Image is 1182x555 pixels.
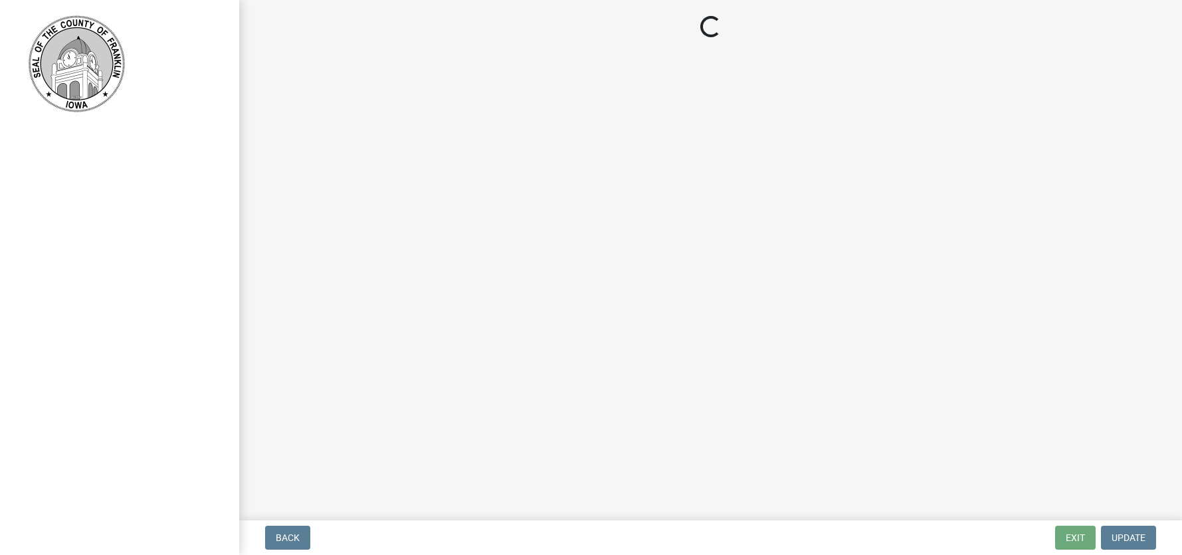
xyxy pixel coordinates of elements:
[276,532,300,543] span: Back
[1112,532,1145,543] span: Update
[27,14,126,114] img: Franklin County, Iowa
[265,526,310,550] button: Back
[1055,526,1096,550] button: Exit
[1101,526,1156,550] button: Update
